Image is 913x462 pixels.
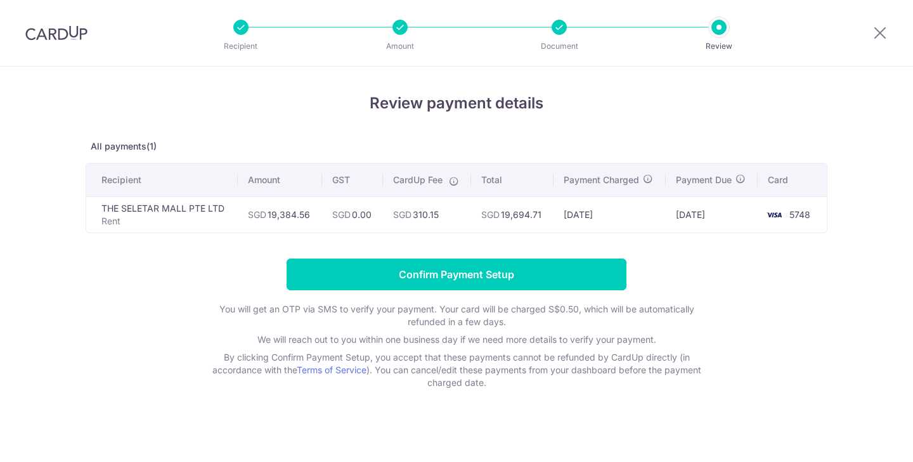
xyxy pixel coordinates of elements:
p: Rent [101,215,228,228]
span: SGD [393,209,411,220]
td: 19,384.56 [238,196,322,233]
span: Payment Due [676,174,732,186]
td: 19,694.71 [471,196,554,233]
td: [DATE] [666,196,758,233]
img: <span class="translation_missing" title="translation missing: en.account_steps.new_confirm_form.b... [761,207,787,222]
p: Recipient [194,40,288,53]
span: 5748 [789,209,810,220]
td: 310.15 [383,196,471,233]
td: [DATE] [554,196,666,233]
span: Payment Charged [564,174,639,186]
th: Amount [238,164,322,196]
th: Recipient [86,164,238,196]
iframe: Opens a widget where you can find more information [831,424,900,456]
input: Confirm Payment Setup [287,259,626,290]
span: SGD [332,209,351,220]
td: THE SELETAR MALL PTE LTD [86,196,238,233]
span: SGD [481,209,500,220]
p: We will reach out to you within one business day if we need more details to verify your payment. [203,333,710,346]
p: Amount [353,40,447,53]
p: Review [672,40,766,53]
span: SGD [248,209,266,220]
p: You will get an OTP via SMS to verify your payment. Your card will be charged S$0.50, which will ... [203,303,710,328]
a: Terms of Service [297,364,366,375]
h4: Review payment details [86,92,827,115]
th: Total [471,164,554,196]
p: All payments(1) [86,140,827,153]
th: GST [322,164,383,196]
th: Card [758,164,827,196]
p: Document [512,40,606,53]
p: By clicking Confirm Payment Setup, you accept that these payments cannot be refunded by CardUp di... [203,351,710,389]
img: CardUp [25,25,87,41]
td: 0.00 [322,196,383,233]
span: CardUp Fee [393,174,443,186]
